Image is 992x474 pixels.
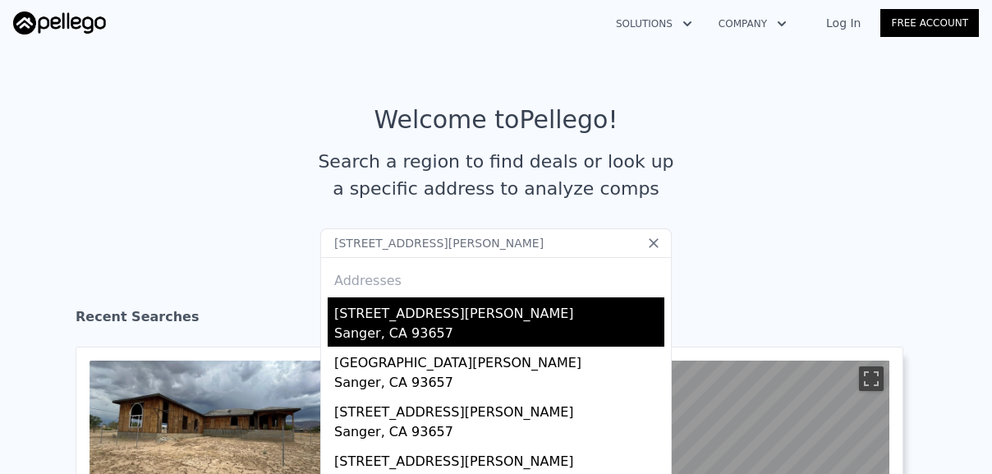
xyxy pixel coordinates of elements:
div: [STREET_ADDRESS][PERSON_NAME] [334,297,664,324]
div: Welcome to Pellego ! [374,105,618,135]
div: Search a region to find deals or look up a specific address to analyze comps [312,148,680,202]
div: Addresses [328,258,664,297]
div: Sanger, CA 93657 [334,422,664,445]
button: Activar o desactivar la vista de pantalla completa [859,366,884,391]
a: Free Account [880,9,979,37]
input: Search an address or region... [320,228,672,258]
div: [GEOGRAPHIC_DATA][PERSON_NAME] [334,347,664,373]
div: Recent Searches [76,294,916,347]
div: Sanger, CA 93657 [334,373,664,396]
a: Log In [806,15,880,31]
div: Sanger, CA 93657 [334,324,664,347]
div: [STREET_ADDRESS][PERSON_NAME] [334,396,664,422]
div: [STREET_ADDRESS][PERSON_NAME] [334,445,664,472]
button: Solutions [603,9,705,39]
button: Company [705,9,800,39]
img: Pellego [13,12,106,35]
